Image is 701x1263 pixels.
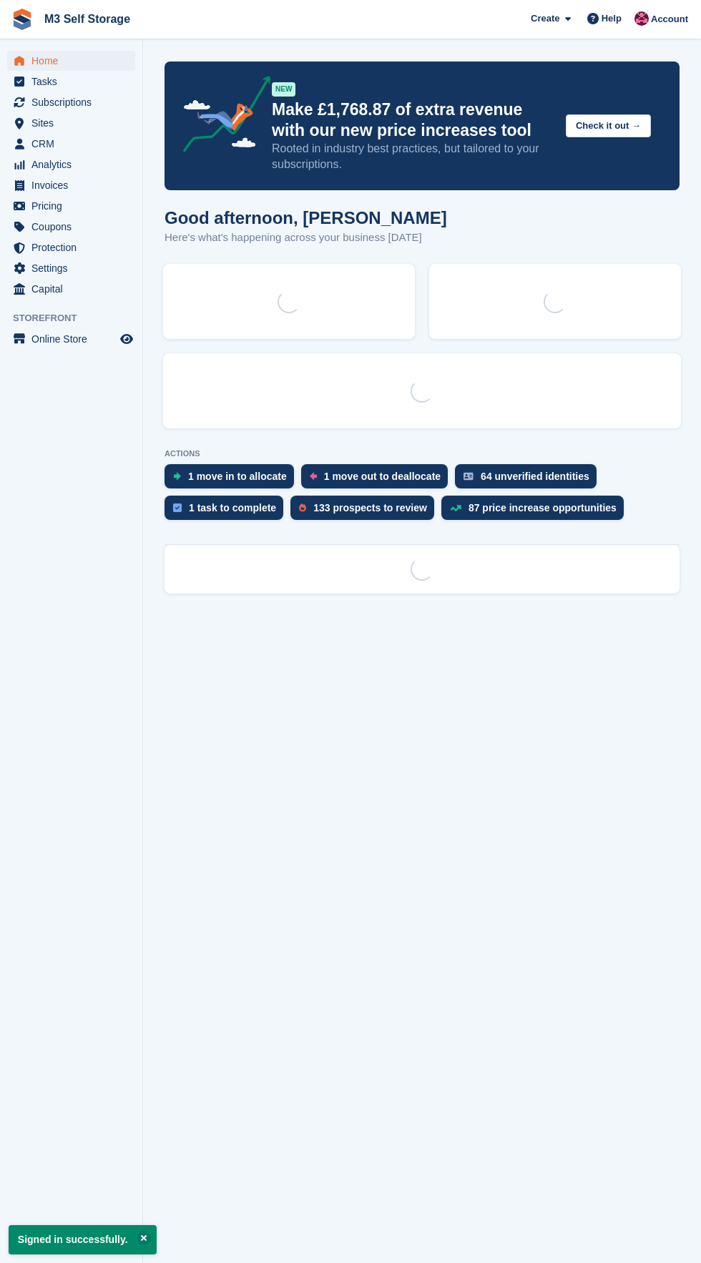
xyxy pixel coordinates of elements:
p: Make £1,768.87 of extra revenue with our new price increases tool [272,99,554,141]
a: 1 move out to deallocate [301,464,455,496]
a: 1 move in to allocate [165,464,301,496]
div: 64 unverified identities [481,471,589,482]
div: NEW [272,82,295,97]
img: Nick Jones [634,11,649,26]
a: menu [7,134,135,154]
a: menu [7,217,135,237]
span: Subscriptions [31,92,117,112]
span: Online Store [31,329,117,349]
button: Check it out → [566,114,651,138]
a: menu [7,175,135,195]
span: Analytics [31,154,117,175]
span: Account [651,12,688,26]
span: Capital [31,279,117,299]
div: 1 task to complete [189,502,276,513]
img: task-75834270c22a3079a89374b754ae025e5fb1db73e45f91037f5363f120a921f8.svg [173,503,182,512]
a: menu [7,113,135,133]
span: Tasks [31,72,117,92]
div: 87 price increase opportunities [469,502,617,513]
a: 87 price increase opportunities [441,496,631,527]
img: price_increase_opportunities-93ffe204e8149a01c8c9dc8f82e8f89637d9d84a8eef4429ea346261dce0b2c0.svg [450,505,461,511]
span: Protection [31,237,117,257]
p: Rooted in industry best practices, but tailored to your subscriptions. [272,141,554,172]
a: M3 Self Storage [39,7,136,31]
a: menu [7,279,135,299]
a: menu [7,196,135,216]
span: CRM [31,134,117,154]
span: Invoices [31,175,117,195]
div: 1 move in to allocate [188,471,287,482]
img: stora-icon-8386f47178a22dfd0bd8f6a31ec36ba5ce8667c1dd55bd0f319d3a0aa187defe.svg [11,9,33,30]
span: Create [531,11,559,26]
img: move_ins_to_allocate_icon-fdf77a2bb77ea45bf5b3d319d69a93e2d87916cf1d5bf7949dd705db3b84f3ca.svg [173,472,181,481]
a: 133 prospects to review [290,496,441,527]
img: price-adjustments-announcement-icon-8257ccfd72463d97f412b2fc003d46551f7dbcb40ab6d574587a9cd5c0d94... [171,76,271,157]
a: menu [7,329,135,349]
a: 1 task to complete [165,496,290,527]
span: Help [602,11,622,26]
span: Settings [31,258,117,278]
a: menu [7,258,135,278]
p: ACTIONS [165,449,680,458]
a: Preview store [118,330,135,348]
a: menu [7,72,135,92]
span: Sites [31,113,117,133]
img: prospect-51fa495bee0391a8d652442698ab0144808aea92771e9ea1ae160a38d050c398.svg [299,503,306,512]
a: menu [7,92,135,112]
p: Signed in successfully. [9,1225,157,1254]
div: 1 move out to deallocate [324,471,441,482]
div: 133 prospects to review [313,502,427,513]
p: Here's what's happening across your business [DATE] [165,230,447,246]
h1: Good afternoon, [PERSON_NAME] [165,208,447,227]
span: Home [31,51,117,71]
img: move_outs_to_deallocate_icon-f764333ba52eb49d3ac5e1228854f67142a1ed5810a6f6cc68b1a99e826820c5.svg [310,472,317,481]
span: Pricing [31,196,117,216]
span: Storefront [13,311,142,325]
a: menu [7,154,135,175]
a: menu [7,237,135,257]
span: Coupons [31,217,117,237]
img: verify_identity-adf6edd0f0f0b5bbfe63781bf79b02c33cf7c696d77639b501bdc392416b5a36.svg [464,472,474,481]
a: menu [7,51,135,71]
a: 64 unverified identities [455,464,604,496]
